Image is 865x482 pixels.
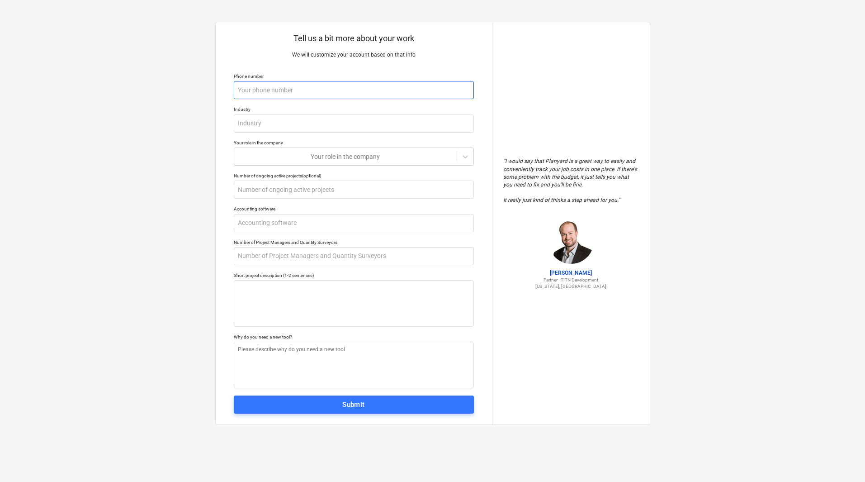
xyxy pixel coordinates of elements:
div: Number of Project Managers and Quantity Surveyors [234,239,474,245]
div: Number of ongoing active projects (optional) [234,173,474,179]
div: Why do you need a new tool? [234,334,474,340]
div: Your role in the company [234,140,474,146]
input: Industry [234,115,474,133]
div: Submit [342,399,365,410]
div: Accounting software [234,206,474,212]
button: Submit [234,396,474,414]
div: Phone number [234,73,474,79]
p: [PERSON_NAME] [503,269,639,277]
p: We will customize your account based on that info [234,51,474,59]
div: Short project description (1-2 sentences) [234,272,474,278]
input: Accounting software [234,214,474,232]
input: Your phone number [234,81,474,99]
p: " I would say that Planyard is a great way to easily and conveniently track your job costs in one... [503,157,639,204]
p: Partner - TITN Development [503,277,639,283]
img: Jordan Cohen [548,219,594,264]
div: Industry [234,106,474,112]
div: Chat-Widget [820,439,865,482]
iframe: Chat Widget [820,439,865,482]
p: [US_STATE], [GEOGRAPHIC_DATA] [503,283,639,289]
p: Tell us a bit more about your work [234,33,474,44]
input: Number of ongoing active projects [234,181,474,199]
input: Number of Project Managers and Quantity Surveyors [234,247,474,265]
